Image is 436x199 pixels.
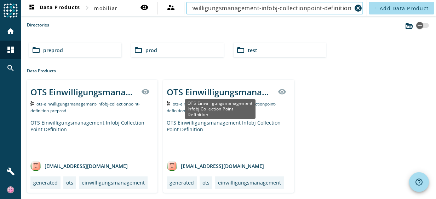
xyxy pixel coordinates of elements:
div: [EMAIL_ADDRESS][DOMAIN_NAME] [30,161,128,171]
div: ots [66,179,73,186]
mat-icon: chevron_right [83,4,91,12]
mat-icon: home [6,27,15,36]
span: test [248,47,257,54]
mat-icon: folder_open [236,46,245,54]
mat-icon: visibility [141,88,150,96]
mat-icon: folder_open [134,46,143,54]
img: Kafka Topic: ots-einwilligungsmanagement-infobj-collectionpoint-definition-prod [167,101,170,106]
label: Directories [27,22,49,35]
span: mobiliar [94,5,117,12]
mat-icon: dashboard [28,4,36,12]
img: avatar [30,161,41,171]
span: Add Data Product [380,5,429,12]
mat-icon: visibility [140,3,149,12]
div: Data Products [27,68,430,74]
img: Kafka Topic: ots-einwilligungsmanagement-infobj-collectionpoint-definition-preprod [30,101,34,106]
button: Clear [353,3,363,13]
span: Data Products [28,4,80,12]
div: ots [202,179,210,186]
div: OTS Einwilligungsmanagement Infobj Collection Point Definition [185,99,256,119]
span: Kafka Topic: ots-einwilligungsmanagement-infobj-collectionpoint-definition-preprod [30,101,140,114]
img: spoud-logo.svg [4,4,18,18]
mat-icon: build [6,167,15,176]
mat-icon: folder_open [32,46,40,54]
span: prod [145,47,157,54]
button: Data Products [25,2,83,14]
div: OTS Einwilligungsmanagement Infobj Collection Point Definition [167,119,290,155]
div: einwilligungsmanagement [82,179,145,186]
button: Add Data Product [369,2,434,14]
div: [EMAIL_ADDRESS][DOMAIN_NAME] [167,161,264,171]
mat-icon: search [6,64,15,72]
div: OTS Einwilligungsmanagement Infobj Collection Point Definition [167,86,273,98]
img: e21dd13c5adef2908a06f75a609d26ba [7,186,14,193]
mat-icon: supervisor_account [167,3,175,12]
mat-icon: add [373,6,377,10]
button: mobiliar [91,2,120,14]
mat-icon: visibility [278,88,286,96]
mat-icon: help_outline [415,178,423,186]
span: preprod [43,47,63,54]
div: OTS Einwilligungsmanagement Infobj Collection Point Definition [30,119,154,155]
input: Search (% or * for wildcards) [192,4,352,12]
mat-icon: dashboard [6,46,15,54]
img: avatar [167,161,177,171]
span: Kafka Topic: ots-einwilligungsmanagement-infobj-collectionpoint-definition-prod [167,101,276,114]
div: OTS Einwilligungsmanagement Infobj Collection Point Definition [30,86,137,98]
div: generated [170,179,194,186]
div: einwilligungsmanagement [218,179,281,186]
div: generated [33,179,58,186]
mat-icon: cancel [354,4,362,12]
